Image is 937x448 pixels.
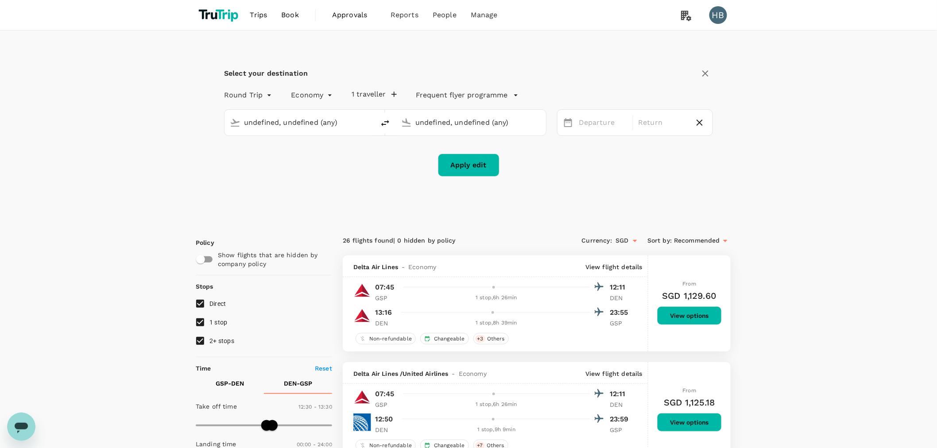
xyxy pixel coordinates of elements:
p: 12:11 [610,389,632,399]
p: 07:45 [375,282,395,293]
p: View flight details [585,369,643,378]
span: Book [281,10,299,20]
p: DEN [375,319,397,328]
input: Depart from [244,116,356,129]
div: Changeable [420,333,469,344]
div: 1 stop , 9h 9min [403,425,590,434]
div: 1 stop , 6h 26min [403,294,590,302]
p: GSP [375,294,397,302]
p: 23:59 [610,414,632,425]
p: Departure [579,117,627,128]
p: DEN [375,425,397,434]
span: Recommended [674,236,720,246]
img: TruTrip logo [196,5,243,25]
span: Delta Air Lines / United Airlines [353,369,449,378]
button: 1 traveller [352,90,397,99]
img: DL [353,388,371,406]
span: Delta Air Lines [353,263,398,271]
strong: Stops [196,283,213,290]
span: 12:30 - 13:30 [298,404,332,410]
span: Economy [459,369,487,378]
button: Open [540,121,542,123]
span: Sort by : [647,236,672,246]
div: Economy [291,88,334,102]
button: Open [629,235,641,247]
p: 23:55 [610,307,632,318]
button: View options [657,306,722,325]
button: View options [657,413,722,432]
div: 1 stop , 6h 26min [403,400,590,409]
div: +3Others [473,333,509,344]
span: 00:00 - 24:00 [297,441,332,448]
span: From [683,387,697,394]
span: - [449,369,459,378]
span: Economy [408,263,436,271]
span: Currency : [582,236,612,246]
div: Round Trip [224,88,274,102]
p: GSP [610,319,632,328]
button: Open [368,121,370,123]
p: GSP [375,400,397,409]
div: HB [709,6,727,24]
div: Select your destination [224,67,308,80]
span: - [398,263,408,271]
span: Approvals [332,10,376,20]
p: Show flights that are hidden by company policy [218,251,326,268]
img: DL [353,282,371,299]
div: Non-refundable [356,333,416,344]
span: Trips [250,10,267,20]
span: + 3 [476,335,485,343]
p: 12:50 [375,414,393,425]
p: DEN [610,400,632,409]
span: Changeable [430,335,468,343]
p: Policy [196,238,204,247]
span: Direct [209,300,226,307]
h6: SGD 1,125.18 [664,395,715,409]
p: 13:16 [375,307,392,318]
iframe: Button to launch messaging window [7,413,35,441]
span: 1 stop [209,319,228,326]
span: People [433,10,457,20]
img: DL [353,307,371,324]
div: 1 stop , 8h 39min [403,319,590,328]
p: Take off time [196,402,237,411]
p: View flight details [585,263,643,271]
div: 26 flights found | 0 hidden by policy [343,236,537,246]
p: Time [196,364,211,373]
p: Frequent flyer programme [416,90,508,100]
button: Frequent flyer programme [416,90,519,100]
span: Others [484,335,508,343]
p: DEN - GSP [284,379,312,388]
span: Manage [471,10,498,20]
img: UA [353,413,371,431]
p: 07:45 [375,389,395,399]
span: 2+ stops [209,337,234,344]
button: delete [375,112,396,134]
span: Non-refundable [366,335,415,343]
span: From [683,281,697,287]
span: Reports [391,10,418,20]
p: Return [639,117,687,128]
button: Apply edit [438,154,499,177]
input: Going to [415,116,527,129]
p: 12:11 [610,282,632,293]
p: GSP - DEN [216,379,244,388]
p: GSP [610,425,632,434]
p: Reset [315,364,332,373]
h6: SGD 1,129.60 [662,289,717,303]
p: DEN [610,294,632,302]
